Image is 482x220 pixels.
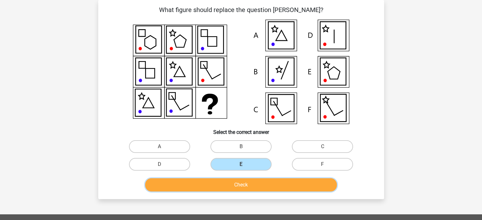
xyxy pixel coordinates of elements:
[129,140,190,153] label: A
[210,158,272,171] label: E
[129,158,190,171] label: D
[108,5,374,15] p: What figure should replace the question [PERSON_NAME]?
[210,140,272,153] label: B
[292,140,353,153] label: C
[292,158,353,171] label: F
[108,124,374,135] h6: Select the correct answer
[145,178,337,192] button: Check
